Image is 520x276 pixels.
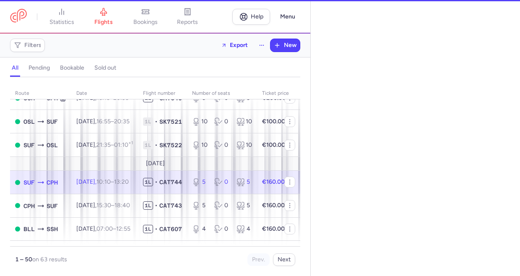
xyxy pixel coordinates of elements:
[96,202,130,209] span: –
[114,202,130,209] time: 18:40
[159,201,182,210] span: CAT743
[29,64,50,72] h4: pending
[187,87,257,100] th: number of seats
[49,18,74,26] span: statistics
[192,178,208,186] div: 5
[166,8,208,26] a: reports
[214,225,230,233] div: 0
[155,117,158,126] span: •
[114,118,130,125] time: 20:35
[177,18,198,26] span: reports
[251,13,263,20] span: Help
[237,201,252,210] div: 5
[128,140,133,146] sup: +1
[94,64,116,72] h4: sold out
[83,8,125,26] a: flights
[216,39,253,52] button: Export
[41,8,83,26] a: statistics
[257,87,294,100] th: Ticket price
[114,141,133,148] time: 01:10
[230,42,248,48] span: Export
[133,18,158,26] span: bookings
[192,201,208,210] div: 5
[262,118,285,125] strong: €100.00
[96,141,111,148] time: 21:35
[138,87,187,100] th: Flight number
[15,256,32,263] strong: 1 – 50
[214,141,230,149] div: 0
[214,178,230,186] div: 0
[155,201,158,210] span: •
[192,141,208,149] div: 10
[76,118,130,125] span: [DATE],
[159,178,182,186] span: CAT744
[232,9,270,25] a: Help
[262,202,285,209] strong: €160.00
[23,117,35,126] span: OSL
[76,225,130,232] span: [DATE],
[159,141,182,149] span: SK7522
[12,64,18,72] h4: all
[96,225,113,232] time: 07:00
[71,87,138,100] th: date
[273,253,295,266] button: Next
[96,178,129,185] span: –
[10,87,71,100] th: route
[262,178,285,185] strong: €160.00
[155,141,158,149] span: •
[155,178,158,186] span: •
[247,253,270,266] button: Prev.
[32,256,67,263] span: on 63 results
[94,18,113,26] span: flights
[23,141,35,150] span: SUF
[23,201,35,211] span: CPH
[214,201,230,210] div: 0
[96,225,130,232] span: –
[262,141,285,148] strong: €100.00
[155,225,158,233] span: •
[125,8,166,26] a: bookings
[10,39,44,52] button: Filters
[10,9,27,24] a: CitizenPlane red outlined logo
[159,225,182,233] span: CAT607
[143,225,153,233] span: 1L
[116,225,130,232] time: 12:55
[76,202,130,209] span: [DATE],
[114,178,129,185] time: 13:20
[275,9,300,25] button: Menu
[96,141,133,148] span: –
[96,118,130,125] span: –
[47,117,58,126] span: SUF
[237,178,252,186] div: 5
[47,201,58,211] span: SUF
[47,178,58,187] span: CPH
[23,178,35,187] span: SUF
[270,39,300,52] button: New
[24,42,42,49] span: Filters
[237,141,252,149] div: 10
[96,178,111,185] time: 10:10
[284,42,296,49] span: New
[192,117,208,126] div: 10
[159,117,182,126] span: SK7521
[47,224,58,234] span: SSH
[237,117,252,126] div: 10
[96,202,111,209] time: 15:30
[192,225,208,233] div: 4
[143,201,153,210] span: 1L
[76,141,133,148] span: [DATE],
[146,160,165,167] span: [DATE]
[262,225,285,232] strong: €160.00
[143,141,153,149] span: 1L
[237,225,252,233] div: 4
[214,117,230,126] div: 0
[143,117,153,126] span: 1L
[96,118,111,125] time: 16:55
[76,178,129,185] span: [DATE],
[143,178,153,186] span: 1L
[23,224,35,234] span: BLL
[60,64,84,72] h4: bookable
[47,141,58,150] span: OSL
